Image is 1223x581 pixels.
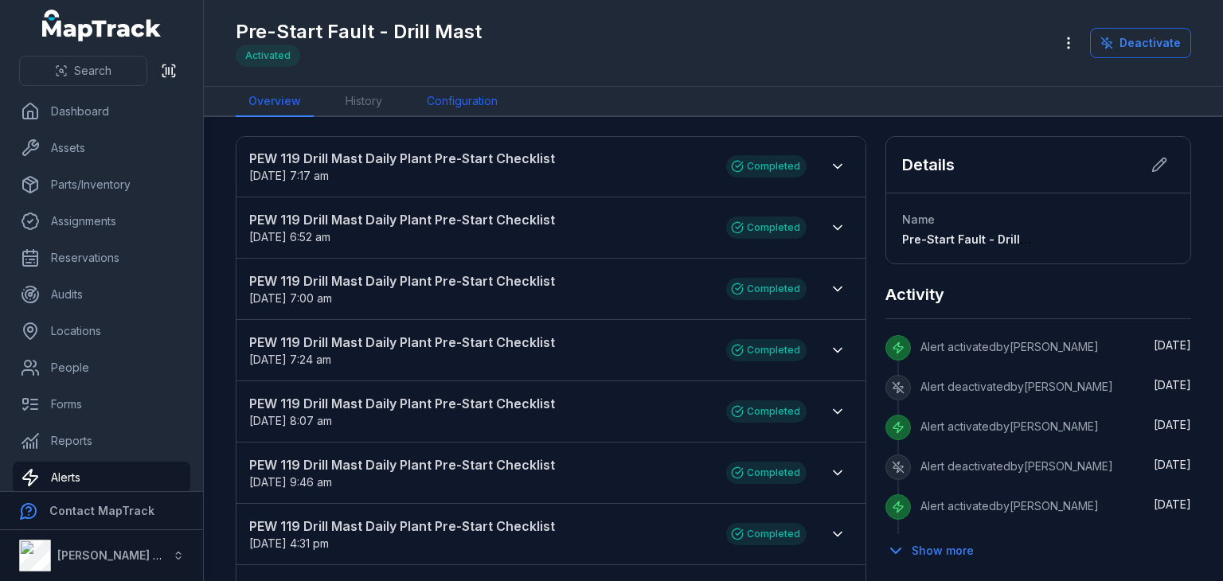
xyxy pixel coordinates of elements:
[249,455,710,474] strong: PEW 119 Drill Mast Daily Plant Pre-Start Checklist
[726,462,807,484] div: Completed
[414,87,510,117] a: Configuration
[249,353,331,366] span: [DATE] 7:24 am
[236,87,314,117] a: Overview
[249,394,710,413] strong: PEW 119 Drill Mast Daily Plant Pre-Start Checklist
[249,210,710,229] strong: PEW 119 Drill Mast Daily Plant Pre-Start Checklist
[920,340,1099,353] span: Alert activated by [PERSON_NAME]
[13,425,190,457] a: Reports
[249,455,710,490] a: PEW 119 Drill Mast Daily Plant Pre-Start Checklist[DATE] 9:46 am
[13,96,190,127] a: Dashboard
[726,155,807,177] div: Completed
[1154,497,1191,511] span: [DATE]
[249,169,329,182] span: [DATE] 7:17 am
[1154,418,1191,431] span: [DATE]
[249,517,710,552] a: PEW 119 Drill Mast Daily Plant Pre-Start Checklist[DATE] 4:31 pm
[902,154,955,176] h2: Details
[726,400,807,423] div: Completed
[13,169,190,201] a: Parts/Inventory
[885,283,944,306] h2: Activity
[1154,338,1191,352] span: [DATE]
[726,278,807,300] div: Completed
[249,394,710,429] a: PEW 119 Drill Mast Daily Plant Pre-Start Checklist[DATE] 8:07 am
[236,19,482,45] h1: Pre-Start Fault - Drill Mast
[249,536,329,550] span: [DATE] 4:31 pm
[249,230,330,244] span: [DATE] 6:52 am
[249,149,710,184] a: PEW 119 Drill Mast Daily Plant Pre-Start Checklist[DATE] 7:17 am
[885,534,984,567] button: Show more
[1090,28,1191,58] button: Deactivate
[236,45,300,67] div: Activated
[19,56,147,86] button: Search
[13,388,190,420] a: Forms
[249,333,710,368] a: PEW 119 Drill Mast Daily Plant Pre-Start Checklist[DATE] 7:24 am
[13,242,190,274] a: Reservations
[49,504,154,517] strong: Contact MapTrack
[726,339,807,361] div: Completed
[1154,378,1191,392] time: 10/8/2025, 8:25:21 AM
[249,230,330,244] time: 10/8/2025, 6:52:00 AM
[249,353,331,366] time: 9/30/2025, 7:24:06 AM
[249,210,710,245] a: PEW 119 Drill Mast Daily Plant Pre-Start Checklist[DATE] 6:52 am
[249,475,332,489] span: [DATE] 9:46 am
[333,87,395,117] a: History
[13,132,190,164] a: Assets
[920,419,1099,433] span: Alert activated by [PERSON_NAME]
[249,291,332,305] span: [DATE] 7:00 am
[249,536,329,550] time: 9/8/2025, 4:31:39 PM
[249,414,332,427] time: 9/23/2025, 8:07:27 AM
[249,149,710,168] strong: PEW 119 Drill Mast Daily Plant Pre-Start Checklist
[1154,378,1191,392] span: [DATE]
[1154,418,1191,431] time: 10/7/2025, 1:42:41 PM
[249,169,329,182] time: 10/14/2025, 7:17:32 AM
[13,462,190,493] a: Alerts
[902,213,935,226] span: Name
[13,279,190,310] a: Audits
[920,459,1113,473] span: Alert deactivated by [PERSON_NAME]
[249,414,332,427] span: [DATE] 8:07 am
[42,10,162,41] a: MapTrack
[902,232,1051,246] span: Pre-Start Fault - Drill Mast
[249,271,710,290] strong: PEW 119 Drill Mast Daily Plant Pre-Start Checklist
[13,352,190,384] a: People
[920,380,1113,393] span: Alert deactivated by [PERSON_NAME]
[13,315,190,347] a: Locations
[13,205,190,237] a: Assignments
[249,291,332,305] time: 10/7/2025, 7:00:09 AM
[249,475,332,489] time: 9/12/2025, 9:46:58 AM
[1154,338,1191,352] time: 10/8/2025, 8:25:33 AM
[249,333,710,352] strong: PEW 119 Drill Mast Daily Plant Pre-Start Checklist
[1154,458,1191,471] time: 10/7/2025, 1:42:11 PM
[249,271,710,306] a: PEW 119 Drill Mast Daily Plant Pre-Start Checklist[DATE] 7:00 am
[726,523,807,545] div: Completed
[920,499,1099,513] span: Alert activated by [PERSON_NAME]
[249,517,710,536] strong: PEW 119 Drill Mast Daily Plant Pre-Start Checklist
[726,216,807,239] div: Completed
[74,63,111,79] span: Search
[57,548,188,562] strong: [PERSON_NAME] Group
[1154,497,1191,511] time: 5/9/2025, 12:19:00 PM
[1154,458,1191,471] span: [DATE]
